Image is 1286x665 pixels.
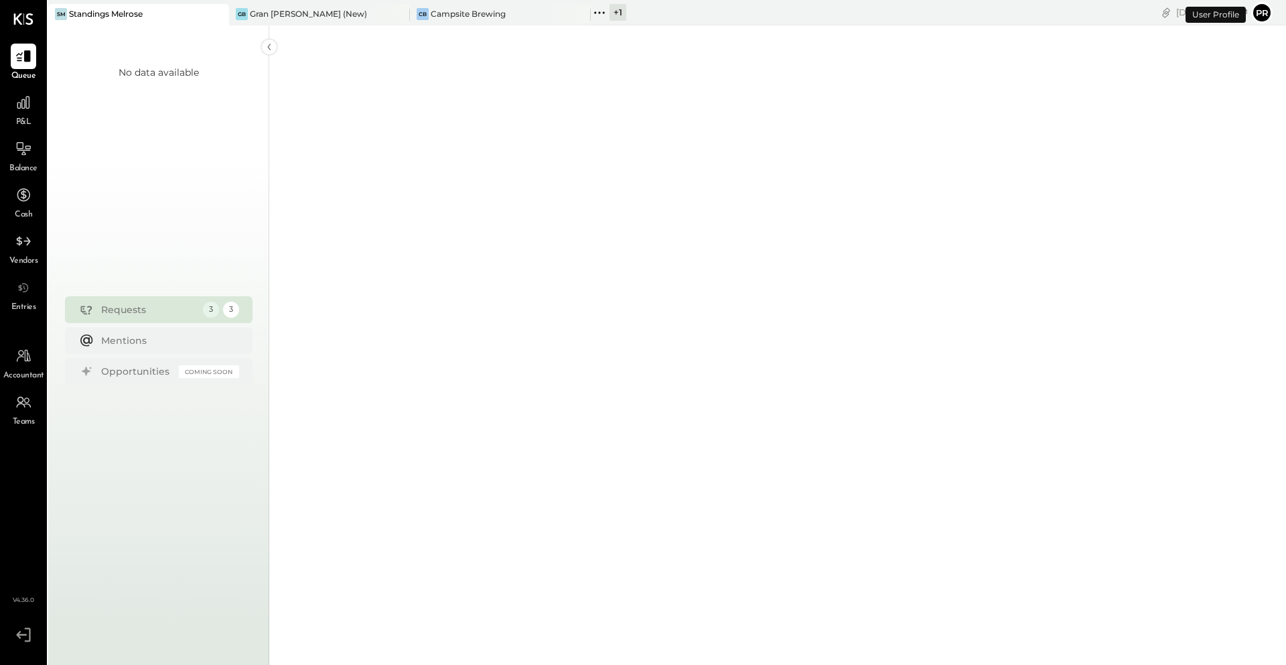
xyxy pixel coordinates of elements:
div: 3 [223,302,239,318]
div: GB [236,8,248,20]
div: SM [55,8,67,20]
div: Gran [PERSON_NAME] (New) [250,8,367,19]
span: Vendors [9,255,38,267]
div: Standings Melrose [69,8,143,19]
div: 3 [203,302,219,318]
div: + 1 [610,4,626,21]
button: Pr [1251,2,1273,23]
span: Queue [11,70,36,82]
span: Accountant [3,370,44,382]
a: Vendors [1,229,46,267]
a: Teams [1,389,46,428]
div: User Profile [1186,7,1246,23]
div: [DATE] [1176,6,1248,19]
div: copy link [1159,5,1173,19]
a: Balance [1,136,46,175]
div: Opportunities [101,365,172,378]
div: Mentions [101,334,232,347]
span: Balance [9,163,38,175]
span: Entries [11,302,36,314]
a: Cash [1,182,46,221]
span: Cash [15,209,32,221]
a: P&L [1,90,46,129]
a: Entries [1,275,46,314]
div: Coming Soon [179,365,239,378]
div: Requests [101,303,196,316]
a: Accountant [1,343,46,382]
span: Teams [13,416,35,428]
span: P&L [16,117,31,129]
div: Campsite Brewing [431,8,506,19]
div: CB [417,8,429,20]
a: Queue [1,44,46,82]
div: No data available [119,66,199,79]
